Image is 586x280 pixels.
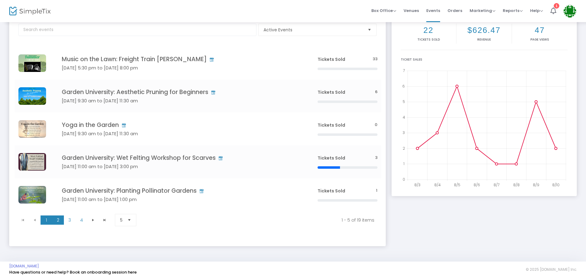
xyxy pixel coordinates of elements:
[18,87,46,105] img: AestheticPruningWorkshop.png
[375,155,377,161] span: 3
[458,26,510,35] h2: $626.47
[552,182,560,187] text: 8/10
[404,3,419,18] span: Venues
[91,218,96,223] span: Go to the next page
[426,3,440,18] span: Events
[52,215,64,225] span: Page 2
[494,182,499,187] text: 8/7
[375,122,377,128] span: 0
[403,161,404,166] text: 1
[102,218,107,223] span: Go to the last page
[62,89,299,96] h4: Garden University: Aesthetic Pruning for Beginners
[62,154,299,161] h4: Garden University: Wet Felting Workshop for Scarves
[401,57,568,62] div: Ticket Sales
[62,65,299,71] h5: [DATE] 5:30 pm to [DATE] 8:00 pm
[318,89,345,95] span: Tickets Sold
[62,131,299,136] h5: [DATE] 9:30 am to [DATE] 11:30 am
[62,164,299,169] h5: [DATE] 11:00 am to [DATE] 3:00 pm
[503,8,523,14] span: Reports
[64,215,76,225] span: Page 3
[62,197,299,202] h5: [DATE] 11:00 am to [DATE] 1:00 pm
[447,3,462,18] span: Orders
[526,267,577,272] span: © 2025 [DOMAIN_NAME] Inc.
[470,8,495,14] span: Marketing
[318,155,345,161] span: Tickets Sold
[458,37,510,42] p: Revenue
[371,8,396,14] span: Box Office
[18,24,256,36] input: Search events
[87,215,99,225] span: Go to the next page
[120,217,123,223] span: 5
[318,56,345,62] span: Tickets Sold
[533,182,539,187] text: 8/9
[18,153,46,171] img: SEPTEMBERWETFELTINGSCARFWORKSHOP.png
[76,215,87,225] span: Page 4
[403,146,405,151] text: 2
[9,264,39,269] a: [DOMAIN_NAME]
[402,37,455,42] p: Tickets sold
[318,122,345,128] span: Tickets Sold
[9,269,137,275] a: Have questions or need help? Book an onboarding session here
[125,214,134,226] button: Select
[403,130,405,135] text: 3
[18,120,46,138] img: SummerEarlyFallYogaintheGarden.png
[402,26,455,35] h2: 22
[318,188,345,194] span: Tickets Sold
[62,56,299,63] h4: Music on the Lawn: Freight Train [PERSON_NAME]
[375,89,377,95] span: 6
[513,182,520,187] text: 8/8
[373,56,377,62] span: 33
[62,187,299,194] h4: Garden University: Planting Pollinator Gardens
[15,47,381,211] div: Data table
[376,188,377,194] span: 1
[99,215,111,225] span: Go to the last page
[18,54,46,72] img: SCS-FreightTrainJaine.png
[530,8,543,14] span: Help
[62,98,299,104] h5: [DATE] 9:30 am to [DATE] 11:30 am
[434,182,441,187] text: 8/4
[62,121,299,128] h4: Yoga in the Garden
[147,217,374,223] kendo-pager-info: 1 - 5 of 19 items
[554,3,559,9] div: 1
[454,182,460,187] text: 8/5
[474,182,480,187] text: 8/6
[403,177,405,182] text: 0
[403,99,405,104] text: 5
[402,83,405,89] text: 6
[264,27,362,33] span: Active Events
[513,26,566,35] h2: 47
[365,24,374,36] button: Select
[403,114,405,120] text: 4
[41,215,52,225] span: Page 1
[414,182,420,187] text: 8/3
[18,186,46,203] img: 638850945055628053PlantingPollinatorGardens.png
[513,37,566,42] p: Page Views
[403,68,405,73] text: 7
